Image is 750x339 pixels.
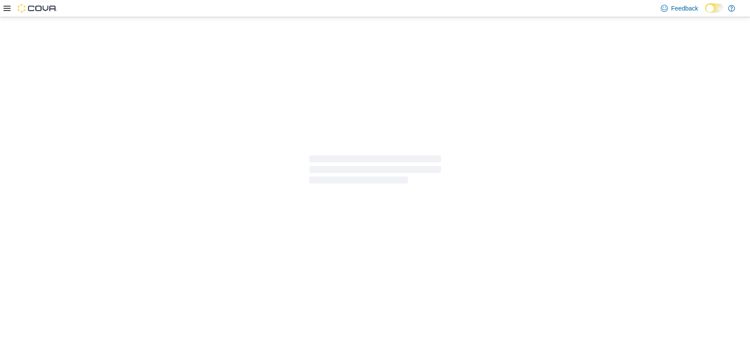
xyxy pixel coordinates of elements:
img: Cova [18,4,57,13]
span: Feedback [671,4,698,13]
span: Loading [309,157,441,185]
input: Dark Mode [705,4,724,13]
